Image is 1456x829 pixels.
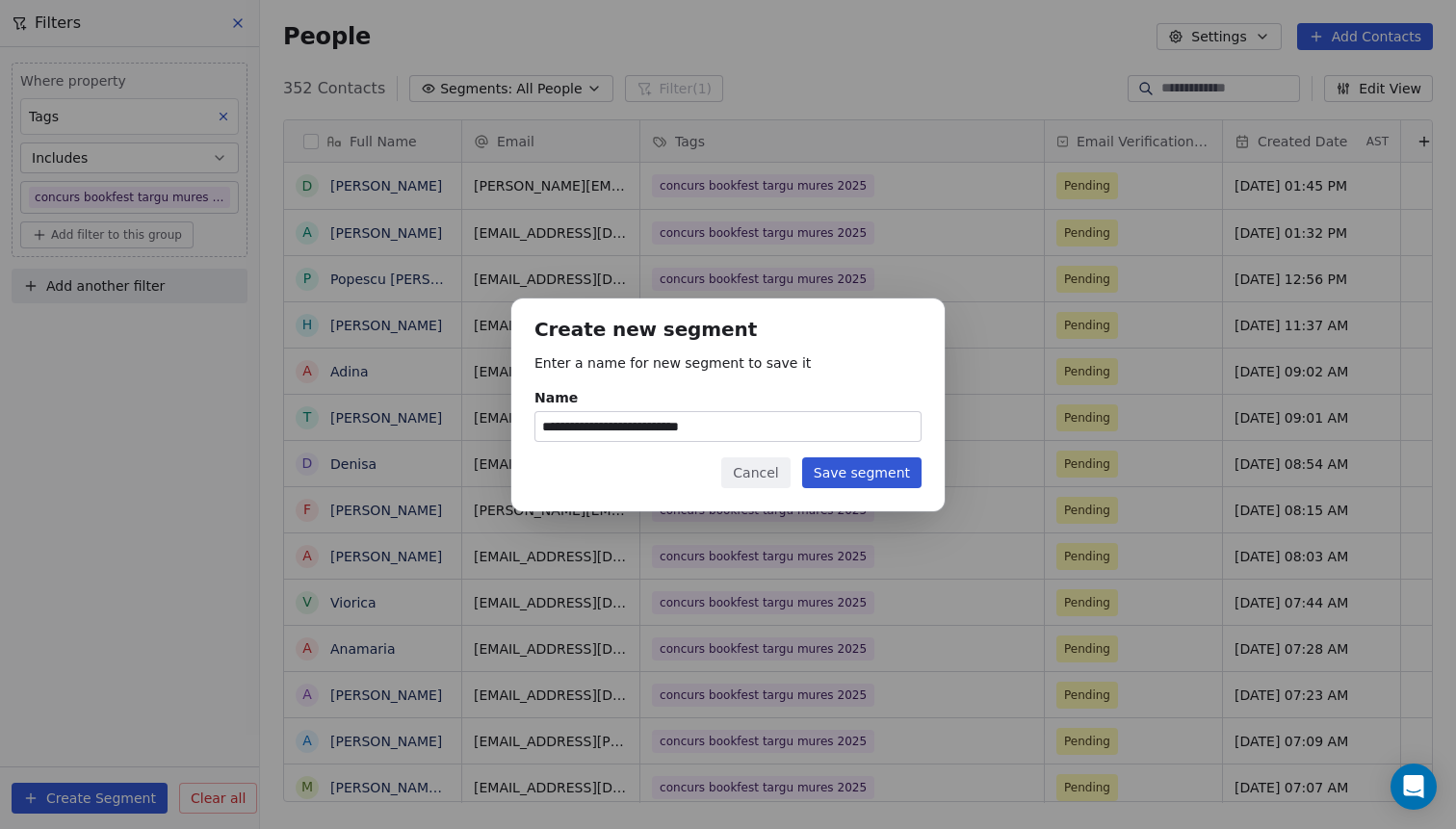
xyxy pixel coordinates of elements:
[534,388,922,407] div: Name
[534,353,922,373] p: Enter a name for new segment to save it
[721,457,790,488] button: Cancel
[535,412,921,441] input: Name
[802,457,922,488] button: Save segment
[534,322,922,342] h1: Create new segment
